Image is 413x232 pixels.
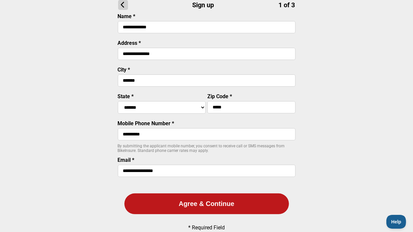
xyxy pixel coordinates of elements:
[118,67,130,73] label: City *
[118,40,141,46] label: Address *
[124,193,289,214] button: Agree & Continue
[118,157,135,163] label: Email *
[118,13,136,19] label: Name *
[118,120,174,127] label: Mobile Phone Number *
[118,144,296,153] p: By submitting the applicant mobile number, you consent to receive call or SMS messages from BikeI...
[118,93,134,100] label: State *
[188,224,225,231] p: * Required Field
[278,1,295,9] span: 1 of 3
[207,93,232,100] label: Zip Code *
[386,215,406,229] iframe: Toggle Customer Support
